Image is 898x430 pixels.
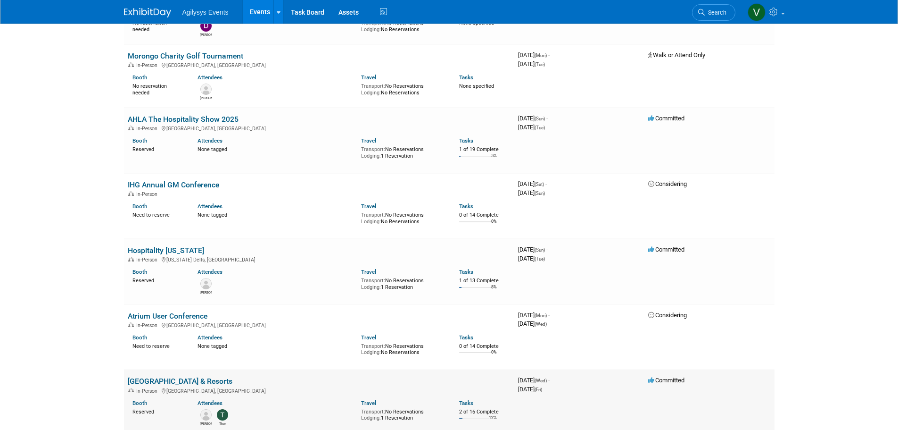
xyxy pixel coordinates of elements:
span: Agilysys Events [182,8,229,16]
a: Search [692,4,735,21]
span: - [548,312,550,319]
span: (Sun) [535,116,545,121]
a: Attendees [198,203,222,210]
div: Thor Hansen [216,421,228,426]
span: - [546,246,548,253]
span: Transport: [361,409,385,415]
span: (Fri) [535,387,542,392]
span: - [548,51,550,59]
img: Tom Macqueen [200,278,212,289]
div: 2 of 16 Complete [459,409,511,415]
td: 5% [491,153,497,166]
div: No reservation needed [132,18,184,33]
div: Reserved [132,276,184,284]
img: ExhibitDay [124,8,171,17]
a: Travel [361,203,376,210]
a: Booth [132,334,147,341]
a: Attendees [198,269,222,275]
div: 0 of 14 Complete [459,212,511,219]
a: IHG Annual GM Conference [128,180,219,189]
span: Lodging: [361,26,381,33]
a: Attendees [198,74,222,81]
span: Transport: [361,83,385,89]
span: In-Person [136,62,160,68]
a: Travel [361,269,376,275]
a: Travel [361,137,376,144]
span: [DATE] [518,180,547,187]
span: - [548,377,550,384]
span: [DATE] [518,115,548,122]
td: 12% [489,415,497,428]
span: [DATE] [518,51,550,59]
span: (Sun) [535,247,545,253]
img: In-Person Event [128,126,134,130]
span: - [546,115,548,122]
a: Attendees [198,400,222,406]
div: Jessica Hayes [200,421,212,426]
a: Travel [361,400,376,406]
img: In-Person Event [128,257,134,261]
span: Walk or Attend Only [648,51,705,59]
div: No Reservations 1 Reservation [361,276,445,290]
div: Need to reserve [132,341,184,350]
span: [DATE] [518,124,545,131]
img: Darren Student [200,20,212,32]
span: [DATE] [518,246,548,253]
span: In-Person [136,322,160,329]
a: Atrium User Conference [128,312,207,320]
a: Morongo Charity Golf Tournament [128,51,243,60]
td: 0% [491,219,497,232]
a: Hospitality [US_STATE] [128,246,204,255]
div: 0 of 14 Complete [459,343,511,350]
div: No Reservations No Reservations [361,341,445,356]
span: Transport: [361,278,385,284]
img: Marty Halaburda [200,84,212,95]
div: No Reservations 1 Reservation [361,144,445,159]
span: In-Person [136,388,160,394]
div: [US_STATE] Dells, [GEOGRAPHIC_DATA] [128,255,511,263]
div: No Reservations 1 Reservation [361,407,445,422]
span: Committed [648,377,684,384]
span: Transport: [361,146,385,152]
span: (Sun) [535,191,545,196]
a: Travel [361,334,376,341]
span: [DATE] [518,386,542,393]
div: 1 of 19 Complete [459,146,511,153]
div: 1 of 13 Complete [459,278,511,284]
img: In-Person Event [128,388,134,393]
a: Attendees [198,334,222,341]
div: Darren Student [200,32,212,37]
div: [GEOGRAPHIC_DATA], [GEOGRAPHIC_DATA] [128,124,511,132]
span: [DATE] [518,189,545,196]
img: Jessica Hayes [200,409,212,421]
td: 8% [491,285,497,297]
a: Booth [132,269,147,275]
span: (Tue) [535,125,545,130]
div: [GEOGRAPHIC_DATA], [GEOGRAPHIC_DATA] [128,387,511,394]
span: Transport: [361,343,385,349]
span: - [545,180,547,187]
a: Tasks [459,74,473,81]
span: Lodging: [361,153,381,159]
a: Travel [361,74,376,81]
span: Transport: [361,212,385,218]
img: In-Person Event [128,322,134,327]
div: No reservation needed [132,81,184,96]
div: None tagged [198,341,354,350]
img: In-Person Event [128,191,134,196]
div: No Reservations No Reservations [361,210,445,225]
span: (Tue) [535,256,545,261]
td: 0% [491,350,497,363]
span: Committed [648,115,684,122]
div: None tagged [198,144,354,153]
span: (Wed) [535,321,547,327]
span: In-Person [136,191,160,197]
span: Lodging: [361,284,381,290]
span: Lodging: [361,90,381,96]
a: Attendees [198,137,222,144]
a: Booth [132,400,147,406]
span: Committed [648,246,684,253]
span: None specified [459,20,494,26]
div: Reserved [132,144,184,153]
img: Thor Hansen [217,409,228,421]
